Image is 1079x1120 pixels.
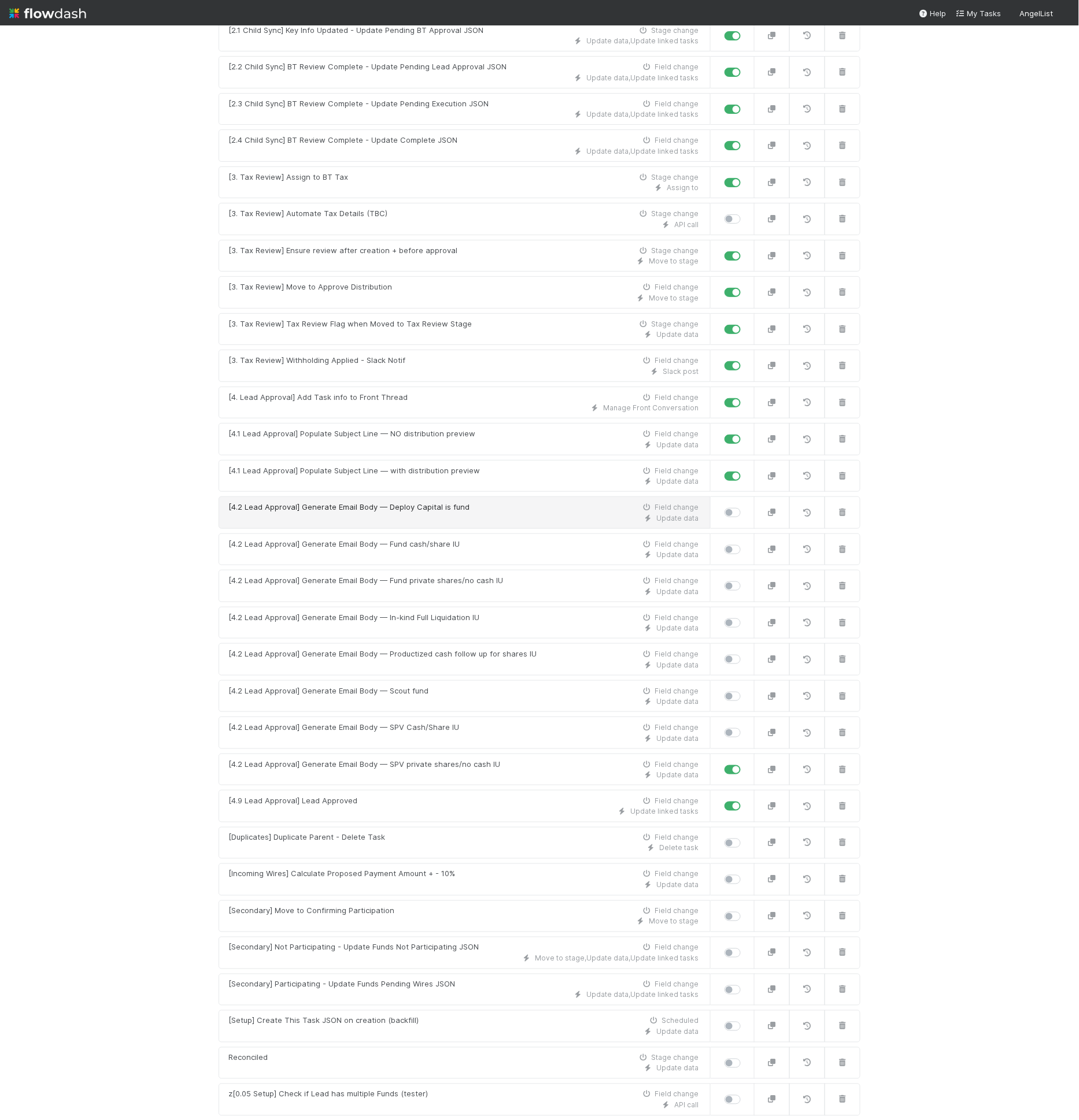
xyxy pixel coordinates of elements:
[637,319,699,329] div: Stage change
[637,25,699,36] div: Stage change
[219,276,711,309] a: [3. Tax Review] Move to Approve DistributionField changeMove to stage
[603,403,699,412] span: Manage Front Conversation
[637,209,699,219] div: Stage change
[228,135,457,146] div: [2.4 Child Sync] BT Review Complete - Update Complete JSON
[228,906,394,917] div: [Secondary] Move to Confirming Participation
[228,759,500,770] div: [4.2 Lead Approval] Generate Email Body — SPV private shares/no cash IU
[641,539,699,550] div: Field change
[656,1064,699,1073] span: Update data
[641,796,699,806] div: Field change
[228,61,507,73] div: [2.2 Child Sync] BT Review Complete - Update Pending Lead Approval JSON
[228,612,479,624] div: [4.2 Lead Approval] Generate Email Body — In-kind Full Liquidation IU
[648,1016,699,1026] div: Scheduled
[641,576,699,586] div: Field change
[586,991,630,999] span: Update data ,
[219,460,711,492] a: [4.1 Lead Approval] Populate Subject Line — with distribution previewField changeUpdate data
[586,147,630,155] span: Update data ,
[641,62,699,72] div: Field change
[656,330,699,339] span: Update data
[656,440,699,449] span: Update data
[656,1028,699,1036] span: Update data
[228,1052,268,1064] div: Reconciled
[219,203,711,235] a: [3. Tax Review] Automate Tax Details (TBC)Stage changeAPI call
[219,827,711,859] a: [Duplicates] Duplicate Parent - Delete TaskField changeDelete task
[641,649,699,659] div: Field change
[956,8,1002,19] a: My Tasks
[656,881,699,889] span: Update data
[219,387,711,419] a: [4. Lead Approval] Add Task info to Front ThreadField changeManage Front Conversation
[630,147,699,155] span: Update linked tasks
[1058,8,1070,20] img: avatar_8e0a024e-b700-4f9f-aecf-6f1e79dccd3c.png
[641,833,699,843] div: Field change
[641,466,699,476] div: Field change
[219,1084,711,1116] a: z[0.05 Setup] Check if Lead has multiple Funds (tester)Field changeAPI call
[228,1089,428,1100] div: z[0.05 Setup] Check if Lead has multiple Funds (tester)
[228,355,405,366] div: [3. Tax Review] Withholding Applied - Slack Notif
[586,73,630,82] span: Update data ,
[641,502,699,513] div: Field change
[649,294,699,302] span: Move to stage
[586,954,630,963] span: Update data ,
[656,734,699,743] span: Update data
[228,392,408,403] div: [4. Lead Approval] Add Task info to Front Thread
[641,392,699,403] div: Field change
[641,943,699,953] div: Field change
[637,246,699,256] div: Stage change
[956,9,1002,18] span: My Tasks
[630,73,699,82] span: Update linked tasks
[219,1047,711,1080] a: ReconciledStage changeUpdate data
[667,183,699,192] span: Assign to
[656,697,699,706] span: Update data
[641,613,699,623] div: Field change
[228,281,392,293] div: [3. Tax Review] Move to Approve Distribution
[1020,9,1054,18] span: AngelList
[219,717,711,749] a: [4.2 Lead Approval] Generate Email Body — SPV Cash/Share IUField changeUpdate data
[228,172,348,183] div: [3. Tax Review] Assign to BT Tax
[228,575,503,587] div: [4.2 Lead Approval] Generate Email Body — Fund private shares/no cash IU
[641,869,699,880] div: Field change
[219,974,711,1006] a: [Secondary] Participating - Update Funds Pending Wires JSONField changeUpdate data,Update linked ...
[641,1089,699,1100] div: Field change
[641,282,699,292] div: Field change
[219,900,711,933] a: [Secondary] Move to Confirming ParticipationField changeMove to stage
[228,722,459,733] div: [4.2 Lead Approval] Generate Email Body — SPV Cash/Share IU
[641,686,699,696] div: Field change
[219,240,711,272] a: [3. Tax Review] Ensure review after creation + before approvalStage changeMove to stage
[219,423,711,455] a: [4.1 Lead Approval] Populate Subject Line — NO distribution previewField changeUpdate data
[656,587,699,596] span: Update data
[641,355,699,366] div: Field change
[228,465,480,477] div: [4.1 Lead Approval] Populate Subject Line — with distribution preview
[219,643,711,676] a: [4.2 Lead Approval] Generate Email Body — Productized cash follow up for shares IUField changeUpd...
[219,863,711,896] a: [Incoming Wires] Calculate Proposed Payment Amount + - 10%Field changeUpdate data
[219,790,711,822] a: [4.9 Lead Approval] Lead ApprovedField changeUpdate linked tasks
[228,795,357,807] div: [4.9 Lead Approval] Lead Approved
[9,3,86,23] img: logo-inverted-e16ddd16eac7371096b0.svg
[656,550,699,559] span: Update data
[228,428,475,440] div: [4.1 Lead Approval] Populate Subject Line — NO distribution preview
[674,1101,699,1110] span: API call
[586,36,630,45] span: Update data ,
[228,98,489,110] div: [2.3 Child Sync] BT Review Complete - Update Pending Execution JSON
[219,313,711,346] a: [3. Tax Review] Tax Review Flag when Moved to Tax Review StageStage changeUpdate data
[219,937,711,969] a: [Secondary] Not Participating - Update Funds Not Participating JSONField changeMove to stage,Upda...
[637,172,699,183] div: Stage change
[630,36,699,45] span: Update linked tasks
[219,754,711,786] a: [4.2 Lead Approval] Generate Email Body — SPV private shares/no cash IUField changeUpdate data
[219,680,711,713] a: [4.2 Lead Approval] Generate Email Body — Scout fundField changeUpdate data
[228,1015,419,1027] div: [Setup] Create This Task JSON on creation (backfill)
[641,980,699,990] div: Field change
[630,110,699,118] span: Update linked tasks
[219,496,711,529] a: [4.2 Lead Approval] Generate Email Body — Deploy Capital is fundField changeUpdate data
[535,954,586,963] span: Move to stage ,
[228,685,428,697] div: [4.2 Lead Approval] Generate Email Body — Scout fund
[641,759,699,770] div: Field change
[663,367,699,376] span: Slack post
[219,166,711,199] a: [3. Tax Review] Assign to BT TaxStage changeAssign to
[637,1053,699,1063] div: Stage change
[228,648,537,660] div: [4.2 Lead Approval] Generate Email Body — Productized cash follow up for shares IU
[656,477,699,485] span: Update data
[630,807,699,816] span: Update linked tasks
[219,350,711,382] a: [3. Tax Review] Withholding Applied - Slack NotifField changeSlack post
[656,514,699,522] span: Update data
[228,502,470,513] div: [4.2 Lead Approval] Generate Email Body — Deploy Capital is fund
